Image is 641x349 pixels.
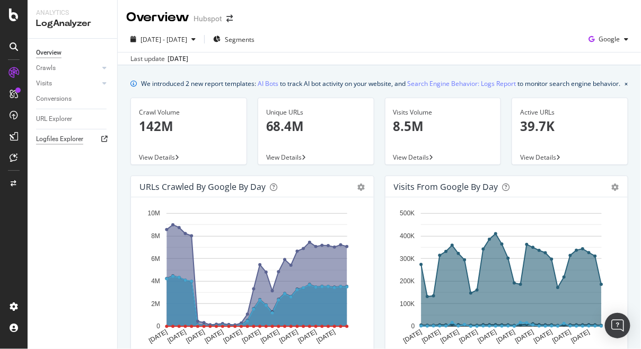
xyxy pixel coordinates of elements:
text: [DATE] [439,328,460,345]
button: Segments [209,31,259,48]
a: Logfiles Explorer [36,134,110,145]
div: Unique URLs [266,108,366,117]
span: Google [599,34,620,43]
text: [DATE] [204,328,225,345]
text: [DATE] [477,328,498,345]
text: 0 [156,323,160,330]
button: [DATE] - [DATE] [126,31,200,48]
a: AI Bots [258,78,278,89]
p: 142M [139,117,239,135]
text: 4M [151,278,160,285]
text: 300K [400,255,415,263]
div: Visits [36,78,52,89]
text: [DATE] [166,328,188,345]
text: [DATE] [420,328,442,345]
div: [DATE] [168,54,188,64]
div: We introduced 2 new report templates: to track AI bot activity on your website, and to monitor se... [141,78,621,89]
text: [DATE] [532,328,554,345]
a: Crawls [36,63,99,74]
div: arrow-right-arrow-left [226,15,233,22]
div: Active URLs [520,108,620,117]
div: Crawls [36,63,56,74]
span: View Details [520,153,556,162]
text: 2M [151,300,160,308]
text: [DATE] [495,328,516,345]
text: 10M [148,210,160,217]
span: View Details [266,153,302,162]
text: 400K [400,233,415,240]
a: Overview [36,47,110,58]
p: 39.7K [520,117,620,135]
text: [DATE] [402,328,423,345]
a: URL Explorer [36,114,110,125]
a: Visits [36,78,99,89]
div: Overview [126,8,189,27]
text: [DATE] [315,328,337,345]
div: URLs Crawled by Google by day [139,181,266,192]
text: 8M [151,233,160,240]
div: info banner [130,78,628,89]
div: LogAnalyzer [36,18,109,30]
div: Open Intercom Messenger [605,313,630,338]
text: 6M [151,255,160,263]
text: [DATE] [147,328,169,345]
text: 0 [411,323,415,330]
text: 200K [400,278,415,285]
div: Visits Volume [393,108,493,117]
button: Google [584,31,633,48]
a: Conversions [36,93,110,104]
text: [DATE] [551,328,572,345]
text: 100K [400,300,415,308]
text: [DATE] [297,328,318,345]
text: [DATE] [241,328,262,345]
text: [DATE] [185,328,206,345]
text: [DATE] [514,328,535,345]
div: Hubspot [194,13,222,24]
div: Analytics [36,8,109,18]
div: Conversions [36,93,72,104]
span: View Details [393,153,429,162]
div: gear [612,184,619,191]
span: [DATE] - [DATE] [141,35,187,44]
text: 500K [400,210,415,217]
text: [DATE] [259,328,280,345]
div: gear [358,184,365,191]
div: Visits from Google by day [394,181,498,192]
span: Segments [225,35,254,44]
div: URL Explorer [36,114,72,125]
span: View Details [139,153,175,162]
div: Logfiles Explorer [36,134,83,145]
p: 68.4M [266,117,366,135]
button: close banner [622,76,631,91]
text: [DATE] [569,328,591,345]
div: Crawl Volume [139,108,239,117]
text: [DATE] [458,328,479,345]
div: Overview [36,47,62,58]
text: [DATE] [222,328,243,345]
div: Last update [130,54,188,64]
a: Search Engine Behavior: Logs Report [407,78,516,89]
p: 8.5M [393,117,493,135]
text: [DATE] [278,328,300,345]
